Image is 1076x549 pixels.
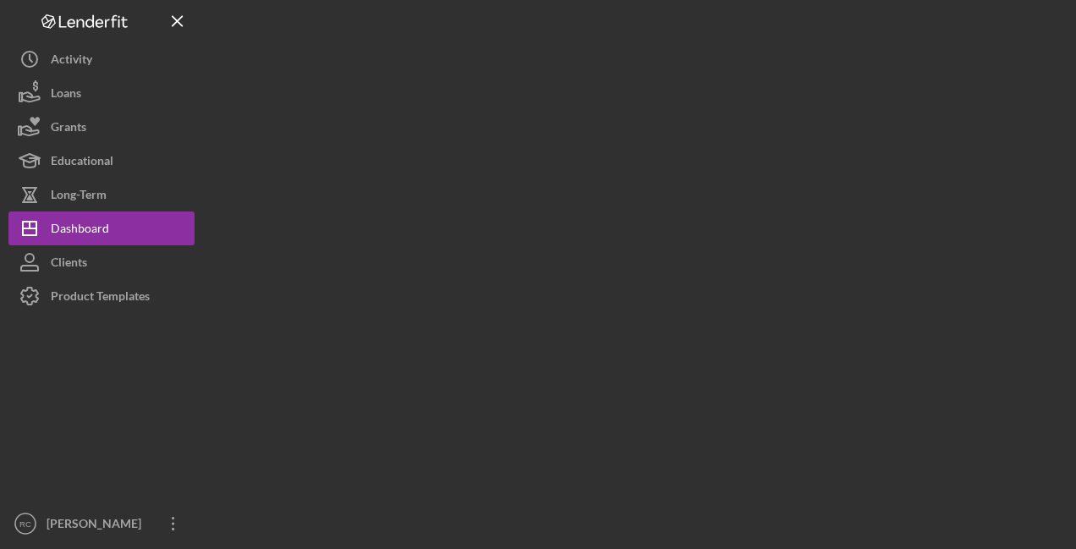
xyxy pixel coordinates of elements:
[42,507,152,545] div: [PERSON_NAME]
[51,144,113,182] div: Educational
[51,178,107,216] div: Long-Term
[51,211,109,250] div: Dashboard
[8,42,195,76] button: Activity
[19,519,31,529] text: RC
[51,110,86,148] div: Grants
[8,507,195,541] button: RC[PERSON_NAME]
[51,76,81,114] div: Loans
[51,42,92,80] div: Activity
[8,245,195,279] button: Clients
[8,110,195,144] button: Grants
[51,245,87,283] div: Clients
[8,178,195,211] button: Long-Term
[8,211,195,245] button: Dashboard
[8,76,195,110] button: Loans
[8,279,195,313] button: Product Templates
[8,144,195,178] button: Educational
[51,279,150,317] div: Product Templates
